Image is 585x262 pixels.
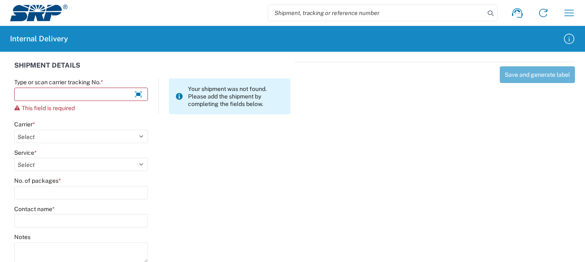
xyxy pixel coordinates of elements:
label: Contact name [14,205,55,213]
span: This field is required [22,105,75,111]
label: Carrier [14,121,35,128]
label: Type or scan carrier tracking No. [14,78,103,86]
label: Service [14,149,37,156]
span: Your shipment was not found. Please add the shipment by completing the fields below. [188,85,284,108]
div: SHIPMENT DETAILS [14,62,290,78]
label: Notes [14,233,31,241]
img: srp [10,5,68,21]
input: Shipment, tracking or reference number [268,5,485,21]
h2: Internal Delivery [10,34,68,44]
label: No. of packages [14,177,61,184]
